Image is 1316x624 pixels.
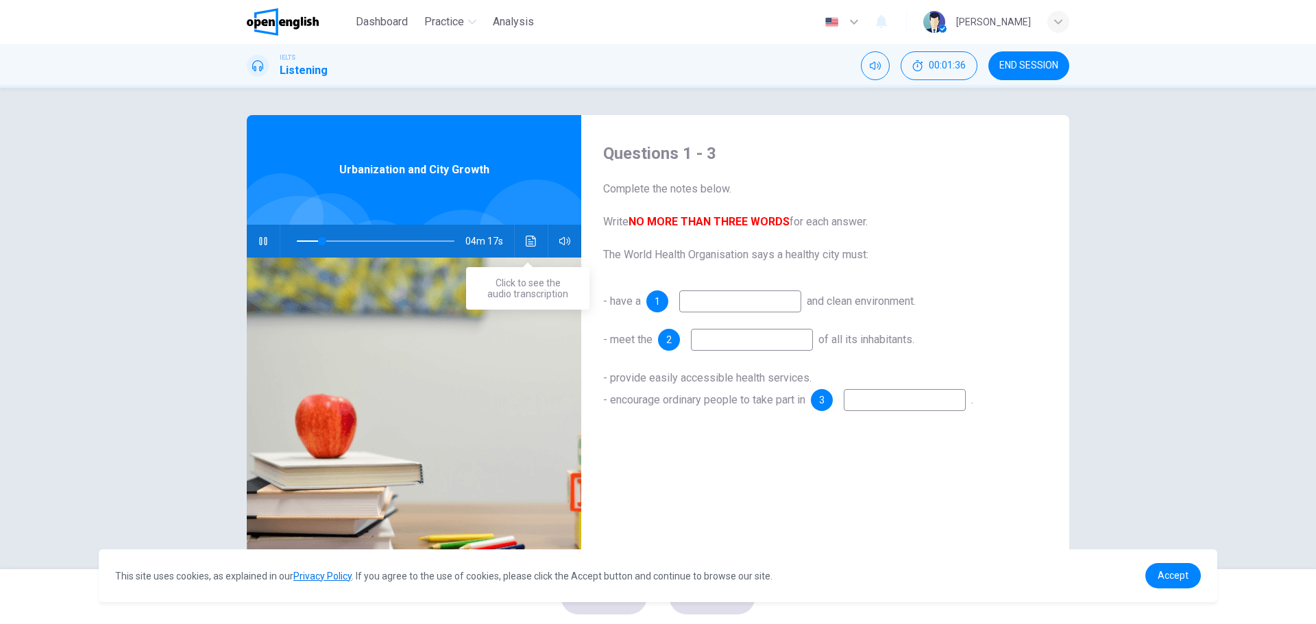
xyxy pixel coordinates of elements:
[247,8,319,36] img: OpenEnglish logo
[520,225,542,258] button: Click to see the audio transcription
[419,10,482,34] button: Practice
[819,395,825,405] span: 3
[339,162,489,178] span: Urbanization and City Growth
[999,60,1058,71] span: END SESSION
[465,225,514,258] span: 04m 17s
[247,258,581,591] img: Urbanization and City Growth
[493,14,534,30] span: Analysis
[956,14,1031,30] div: [PERSON_NAME]
[923,11,945,33] img: Profile picture
[603,142,1047,164] h4: Questions 1 - 3
[115,571,772,582] span: This site uses cookies, as explained in our . If you agree to the use of cookies, please click th...
[487,10,539,34] button: Analysis
[807,295,916,308] span: and clean environment.
[603,181,1047,263] span: Complete the notes below. Write for each answer. The World Health Organisation says a healthy cit...
[901,51,977,80] button: 00:01:36
[280,62,328,79] h1: Listening
[818,333,914,346] span: of all its inhabitants.
[655,297,660,306] span: 1
[823,17,840,27] img: en
[280,53,295,62] span: IELTS
[629,215,790,228] b: NO MORE THAN THREE WORDS
[929,60,966,71] span: 00:01:36
[1158,570,1189,581] span: Accept
[861,51,890,80] div: Mute
[666,335,672,345] span: 2
[293,571,352,582] a: Privacy Policy
[466,267,589,310] div: Click to see the audio transcription
[350,10,413,34] button: Dashboard
[901,51,977,80] div: Hide
[356,14,408,30] span: Dashboard
[99,549,1217,602] div: cookieconsent
[603,371,812,406] span: - provide easily accessible health services. - encourage ordinary people to take part in
[603,295,641,308] span: - have a
[971,393,973,406] span: .
[603,333,653,346] span: - meet the
[1145,563,1201,588] a: dismiss cookie message
[988,51,1069,80] button: END SESSION
[424,14,464,30] span: Practice
[247,8,350,36] a: OpenEnglish logo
